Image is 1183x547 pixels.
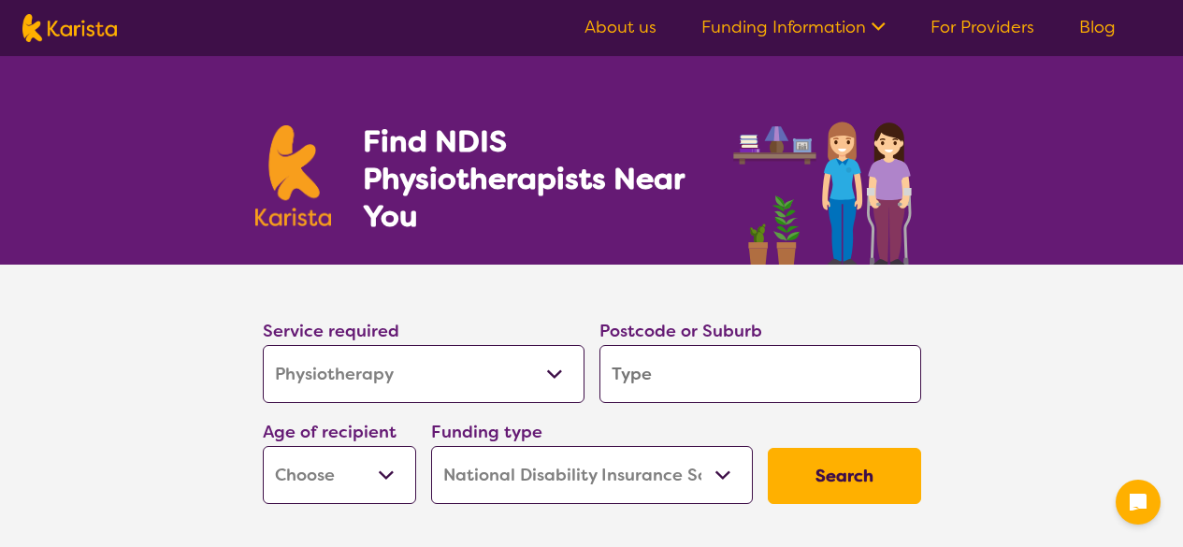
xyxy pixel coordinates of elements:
[431,421,542,443] label: Funding type
[701,16,886,38] a: Funding Information
[255,125,332,226] img: Karista logo
[599,345,921,403] input: Type
[22,14,117,42] img: Karista logo
[584,16,656,38] a: About us
[263,421,397,443] label: Age of recipient
[931,16,1034,38] a: For Providers
[599,320,762,342] label: Postcode or Suburb
[363,122,709,235] h1: Find NDIS Physiotherapists Near You
[263,320,399,342] label: Service required
[728,101,928,265] img: physiotherapy
[1079,16,1116,38] a: Blog
[768,448,921,504] button: Search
